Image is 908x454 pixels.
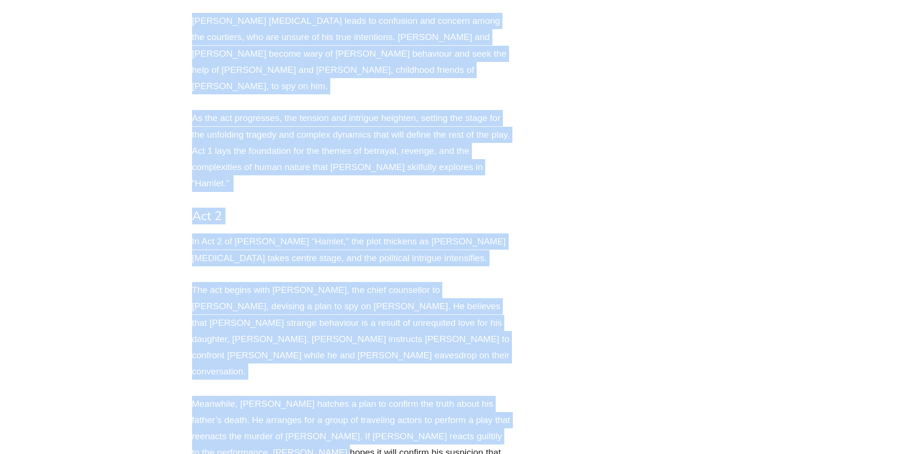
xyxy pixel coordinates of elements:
[192,282,511,380] p: The act begins with [PERSON_NAME], the chief counsellor to [PERSON_NAME], devising a plan to spy ...
[192,110,511,192] p: As the act progresses, the tension and intrigue heighten, setting the stage for the unfolding tra...
[192,208,511,224] h3: Act 2
[749,346,908,454] iframe: Chat Widget
[749,346,908,454] div: Віджет чату
[192,233,511,266] p: In Act 2 of [PERSON_NAME] “Hamlet,” the plot thickens as [PERSON_NAME] [MEDICAL_DATA] takes centr...
[192,13,511,94] p: [PERSON_NAME] [MEDICAL_DATA] leads to confusion and concern among the courtiers, who are unsure o...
